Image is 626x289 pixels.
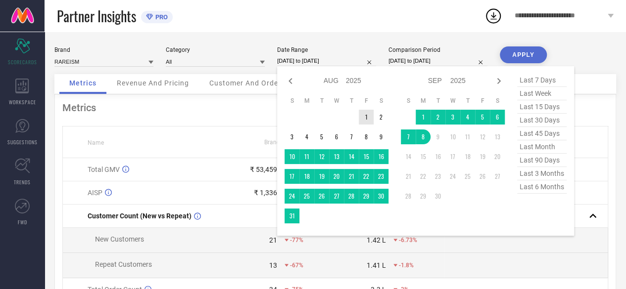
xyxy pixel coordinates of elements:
[490,110,505,124] td: Sat Sep 06 2025
[285,129,299,144] td: Sun Aug 03 2025
[269,261,277,269] div: 13
[460,129,475,144] td: Thu Sep 11 2025
[500,46,547,63] button: APPLY
[299,149,314,164] td: Mon Aug 11 2025
[290,237,303,244] span: -77%
[475,97,490,105] th: Friday
[431,189,445,204] td: Tue Sep 30 2025
[431,149,445,164] td: Tue Sep 16 2025
[374,149,388,164] td: Sat Aug 16 2025
[329,169,344,184] td: Wed Aug 20 2025
[517,127,567,140] span: last 45 days
[264,139,297,146] span: Brand Value
[374,169,388,184] td: Sat Aug 23 2025
[285,208,299,223] td: Sun Aug 31 2025
[374,110,388,124] td: Sat Aug 02 2025
[329,129,344,144] td: Wed Aug 06 2025
[344,129,359,144] td: Thu Aug 07 2025
[431,169,445,184] td: Tue Sep 23 2025
[517,180,567,194] span: last 6 months
[445,169,460,184] td: Wed Sep 24 2025
[277,46,376,53] div: Date Range
[517,140,567,154] span: last month
[285,149,299,164] td: Sun Aug 10 2025
[401,149,416,164] td: Sun Sep 14 2025
[314,189,329,204] td: Tue Aug 26 2025
[401,97,416,105] th: Sunday
[401,189,416,204] td: Sun Sep 28 2025
[62,102,608,114] div: Metrics
[484,7,502,25] div: Open download list
[416,110,431,124] td: Mon Sep 01 2025
[416,97,431,105] th: Monday
[359,149,374,164] td: Fri Aug 15 2025
[359,189,374,204] td: Fri Aug 29 2025
[374,129,388,144] td: Sat Aug 09 2025
[517,100,567,114] span: last 15 days
[445,129,460,144] td: Wed Sep 10 2025
[431,129,445,144] td: Tue Sep 09 2025
[475,129,490,144] td: Fri Sep 12 2025
[344,149,359,164] td: Thu Aug 14 2025
[8,58,37,66] span: SCORECARDS
[416,129,431,144] td: Mon Sep 08 2025
[290,262,303,269] span: -67%
[416,189,431,204] td: Mon Sep 29 2025
[285,75,296,87] div: Previous month
[431,97,445,105] th: Tuesday
[209,79,285,87] span: Customer And Orders
[359,169,374,184] td: Fri Aug 22 2025
[329,189,344,204] td: Wed Aug 27 2025
[54,46,153,53] div: Brand
[399,262,414,269] span: -1.8%
[88,189,102,197] span: AISP
[153,13,168,21] span: PRO
[401,129,416,144] td: Sun Sep 07 2025
[9,98,36,106] span: WORKSPACE
[250,165,277,173] div: ₹ 53,459
[401,169,416,184] td: Sun Sep 21 2025
[490,129,505,144] td: Sat Sep 13 2025
[517,74,567,87] span: last 7 days
[359,97,374,105] th: Friday
[314,129,329,144] td: Tue Aug 05 2025
[88,139,104,146] span: Name
[490,169,505,184] td: Sat Sep 27 2025
[329,97,344,105] th: Wednesday
[285,97,299,105] th: Sunday
[299,129,314,144] td: Mon Aug 04 2025
[399,237,417,244] span: -6.73%
[117,79,189,87] span: Revenue And Pricing
[460,169,475,184] td: Thu Sep 25 2025
[493,75,505,87] div: Next month
[460,149,475,164] td: Thu Sep 18 2025
[490,97,505,105] th: Saturday
[388,56,487,66] input: Select comparison period
[285,169,299,184] td: Sun Aug 17 2025
[460,97,475,105] th: Thursday
[69,79,96,87] span: Metrics
[431,110,445,124] td: Tue Sep 02 2025
[445,110,460,124] td: Wed Sep 03 2025
[517,167,567,180] span: last 3 months
[88,165,120,173] span: Total GMV
[517,114,567,127] span: last 30 days
[475,110,490,124] td: Fri Sep 05 2025
[388,46,487,53] div: Comparison Period
[517,154,567,167] span: last 90 days
[299,169,314,184] td: Mon Aug 18 2025
[359,110,374,124] td: Fri Aug 01 2025
[517,87,567,100] span: last week
[95,260,152,268] span: Repeat Customers
[445,97,460,105] th: Wednesday
[277,56,376,66] input: Select date range
[490,149,505,164] td: Sat Sep 20 2025
[367,261,386,269] div: 1.41 L
[374,189,388,204] td: Sat Aug 30 2025
[285,189,299,204] td: Sun Aug 24 2025
[166,46,265,53] div: Category
[88,212,192,220] span: Customer Count (New vs Repeat)
[14,178,31,186] span: TRENDS
[57,6,136,26] span: Partner Insights
[344,97,359,105] th: Thursday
